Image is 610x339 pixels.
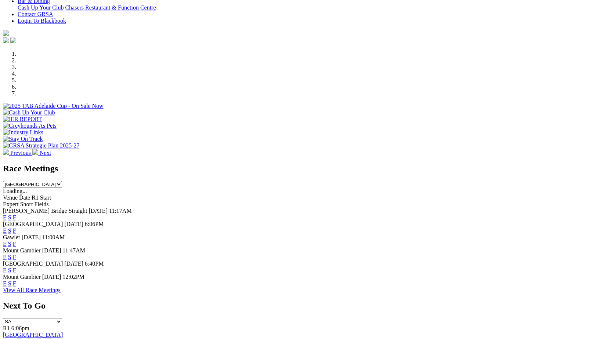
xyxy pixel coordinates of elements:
[3,325,10,331] span: R1
[3,332,63,338] a: [GEOGRAPHIC_DATA]
[20,201,33,207] span: Short
[3,150,32,156] a: Previous
[3,260,63,267] span: [GEOGRAPHIC_DATA]
[10,37,16,43] img: twitter.svg
[85,260,104,267] span: 6:40PM
[3,164,607,174] h2: Race Meetings
[64,260,83,267] span: [DATE]
[18,18,66,24] a: Login To Blackbook
[8,241,11,247] a: S
[42,234,65,240] span: 11:00AM
[22,234,41,240] span: [DATE]
[3,214,7,220] a: E
[13,241,16,247] a: F
[18,11,53,17] a: Contact GRSA
[32,149,38,155] img: chevron-right-pager-white.svg
[18,4,607,11] div: Bar & Dining
[34,201,48,207] span: Fields
[3,241,7,247] a: E
[65,4,156,11] a: Chasers Restaurant & Function Centre
[32,150,51,156] a: Next
[3,37,9,43] img: facebook.svg
[13,267,16,273] a: F
[3,129,43,136] img: Industry Links
[3,194,18,201] span: Venue
[3,149,9,155] img: chevron-left-pager-white.svg
[85,221,104,227] span: 6:06PM
[3,123,57,129] img: Greyhounds As Pets
[3,247,41,254] span: Mount Gambier
[3,136,43,142] img: Stay On Track
[13,214,16,220] a: F
[3,227,7,234] a: E
[3,30,9,36] img: logo-grsa-white.png
[3,301,607,311] h2: Next To Go
[62,274,84,280] span: 12:02PM
[64,221,83,227] span: [DATE]
[3,188,27,194] span: Loading...
[8,280,11,287] a: S
[3,287,61,293] a: View All Race Meetings
[3,142,79,149] img: GRSA Strategic Plan 2025-27
[3,109,55,116] img: Cash Up Your Club
[3,201,19,207] span: Expert
[3,103,104,109] img: 2025 TAB Adelaide Cup - On Sale Now
[8,214,11,220] a: S
[42,274,61,280] span: [DATE]
[18,4,64,11] a: Cash Up Your Club
[13,227,16,234] a: F
[42,247,61,254] span: [DATE]
[11,325,29,331] span: 6:06pm
[109,208,132,214] span: 11:17AM
[32,194,51,201] span: R1 Start
[10,150,31,156] span: Previous
[62,247,85,254] span: 11:47AM
[8,227,11,234] a: S
[8,254,11,260] a: S
[3,208,87,214] span: [PERSON_NAME] Bridge Straight
[3,234,20,240] span: Gawler
[3,280,7,287] a: E
[19,194,30,201] span: Date
[3,221,63,227] span: [GEOGRAPHIC_DATA]
[3,267,7,273] a: E
[13,254,16,260] a: F
[13,280,16,287] a: F
[89,208,108,214] span: [DATE]
[8,267,11,273] a: S
[3,116,42,123] img: IER REPORT
[40,150,51,156] span: Next
[3,274,41,280] span: Mount Gambier
[3,254,7,260] a: E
